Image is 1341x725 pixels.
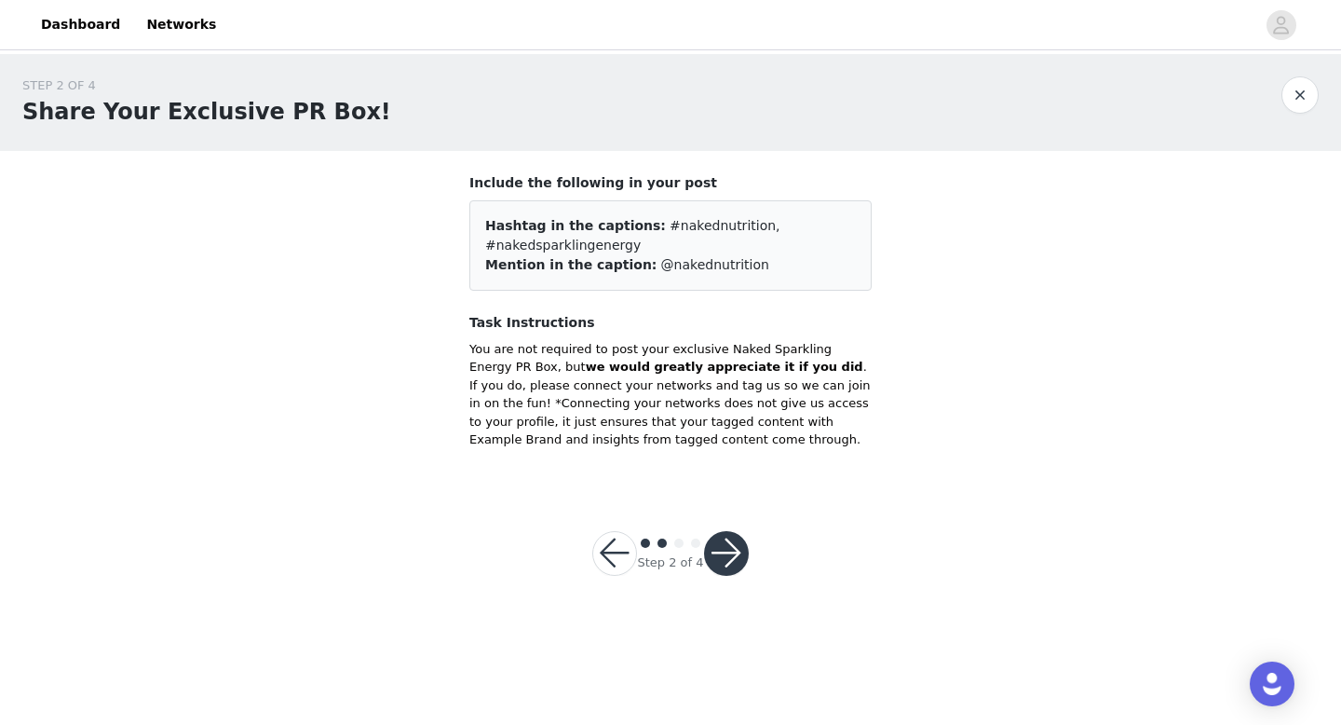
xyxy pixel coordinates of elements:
div: Step 2 of 4 [637,554,703,572]
div: avatar [1272,10,1290,40]
a: Dashboard [30,4,131,46]
p: You are not required to post your exclusive Naked Sparkling Energy PR Box, but . If you do, pleas... [469,340,872,449]
h4: Include the following in your post [469,173,872,193]
a: Networks [135,4,227,46]
span: @nakednutrition [661,257,769,272]
span: Mention in the caption: [485,257,657,272]
h1: Share Your Exclusive PR Box! [22,95,391,129]
strong: we would greatly appreciate it if you did [586,360,863,374]
span: #nakednutrition, #nakedsparklingenergy [485,218,780,253]
div: STEP 2 OF 4 [22,76,391,95]
div: Open Intercom Messenger [1250,662,1294,706]
h4: Task Instructions [469,313,872,333]
span: Hashtag in the captions: [485,218,666,233]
